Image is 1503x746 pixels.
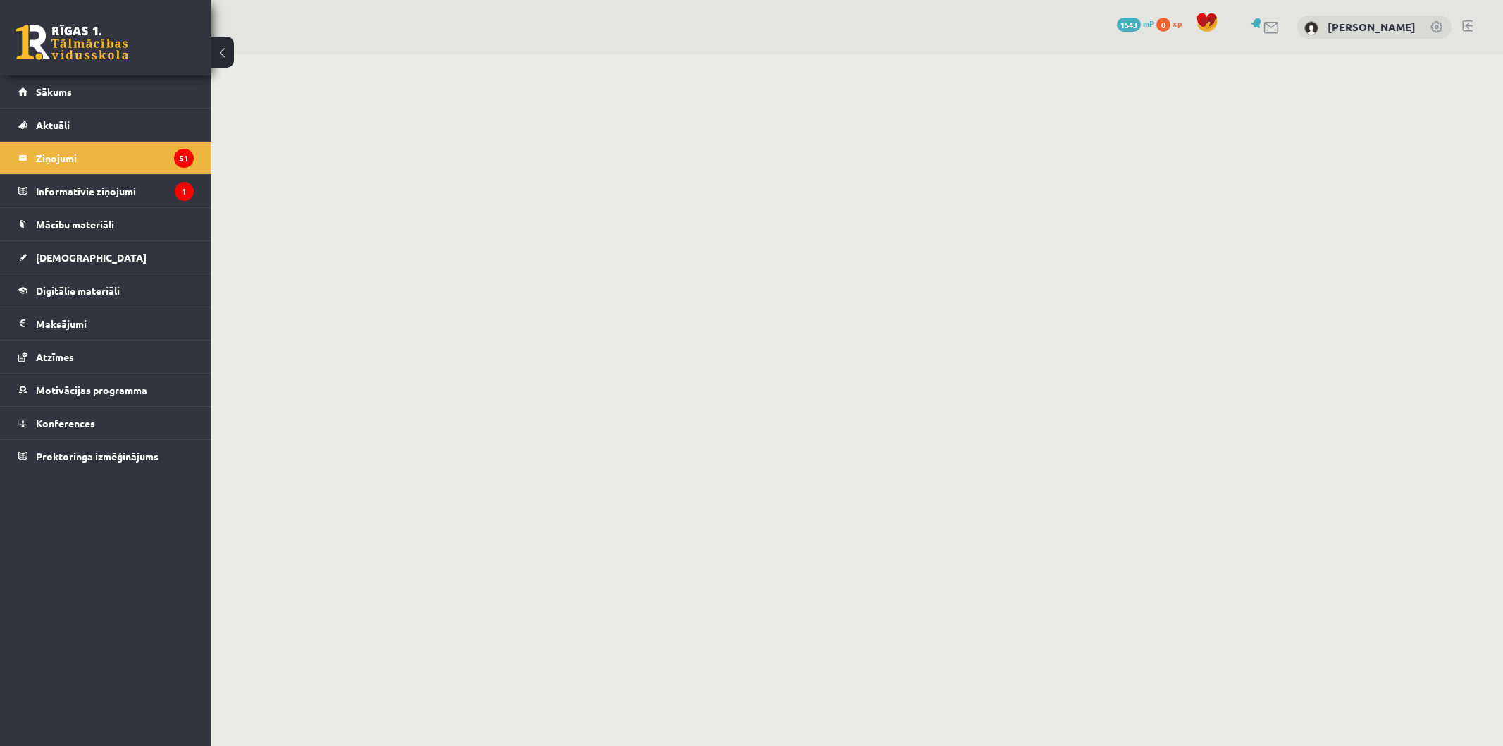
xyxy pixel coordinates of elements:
span: xp [1173,18,1182,29]
span: Atzīmes [36,350,74,363]
span: Mācību materiāli [36,218,114,231]
a: 1543 mP [1117,18,1154,29]
img: Kristers Vimba [1304,21,1318,35]
span: 0 [1156,18,1170,32]
a: Aktuāli [18,109,194,141]
a: Maksājumi [18,307,194,340]
a: Proktoringa izmēģinājums [18,440,194,472]
span: Motivācijas programma [36,384,147,396]
a: Ziņojumi51 [18,142,194,174]
a: Rīgas 1. Tālmācības vidusskola [16,25,128,60]
a: Mācību materiāli [18,208,194,240]
a: [DEMOGRAPHIC_DATA] [18,241,194,274]
span: Sākums [36,85,72,98]
span: Proktoringa izmēģinājums [36,450,159,463]
span: mP [1143,18,1154,29]
span: Digitālie materiāli [36,284,120,297]
span: [DEMOGRAPHIC_DATA] [36,251,147,264]
i: 51 [174,149,194,168]
i: 1 [175,182,194,201]
span: Aktuāli [36,118,70,131]
a: Konferences [18,407,194,439]
legend: Maksājumi [36,307,194,340]
a: [PERSON_NAME] [1328,20,1416,34]
a: Informatīvie ziņojumi1 [18,175,194,207]
a: Atzīmes [18,341,194,373]
a: Digitālie materiāli [18,274,194,307]
a: 0 xp [1156,18,1189,29]
legend: Ziņojumi [36,142,194,174]
a: Motivācijas programma [18,374,194,406]
span: Konferences [36,417,95,429]
a: Sākums [18,75,194,108]
legend: Informatīvie ziņojumi [36,175,194,207]
span: 1543 [1117,18,1141,32]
